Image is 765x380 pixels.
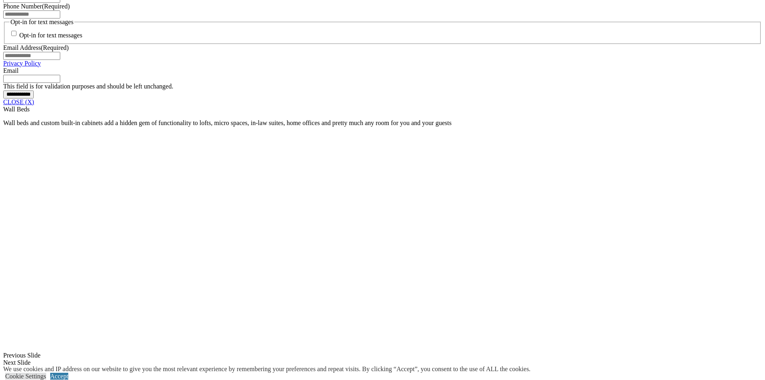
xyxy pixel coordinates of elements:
a: Cookie Settings [5,373,46,380]
a: Accept [50,373,68,380]
span: Wall Beds [3,106,30,113]
label: Email Address [3,44,69,51]
label: Email [3,67,18,74]
a: CLOSE (X) [3,99,34,105]
legend: Opt-in for text messages [10,18,74,26]
span: (Required) [41,44,69,51]
span: (Required) [42,3,69,10]
label: Phone Number [3,3,70,10]
div: Previous Slide [3,352,762,359]
div: We use cookies and IP address on our website to give you the most relevant experience by remember... [3,366,530,373]
div: This field is for validation purposes and should be left unchanged. [3,83,762,90]
div: Next Slide [3,359,762,366]
label: Opt-in for text messages [19,32,82,39]
p: Wall beds and custom built-in cabinets add a hidden gem of functionality to lofts, micro spaces, ... [3,119,762,127]
a: Privacy Policy [3,60,41,67]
